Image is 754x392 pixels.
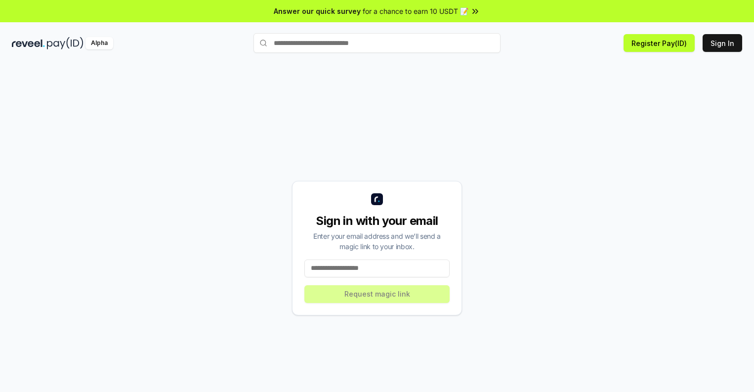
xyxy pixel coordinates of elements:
div: Sign in with your email [304,213,450,229]
img: logo_small [371,193,383,205]
button: Sign In [703,34,742,52]
div: Alpha [85,37,113,49]
span: Answer our quick survey [274,6,361,16]
button: Register Pay(ID) [624,34,695,52]
span: for a chance to earn 10 USDT 📝 [363,6,468,16]
div: Enter your email address and we’ll send a magic link to your inbox. [304,231,450,252]
img: reveel_dark [12,37,45,49]
img: pay_id [47,37,84,49]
